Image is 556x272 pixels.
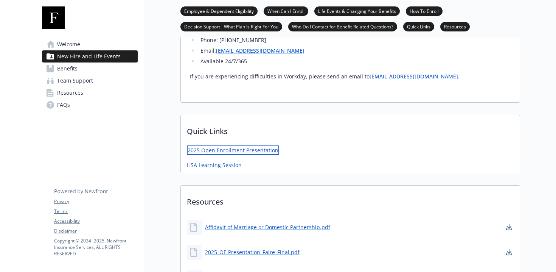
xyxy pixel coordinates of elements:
[181,14,520,102] div: Who Do I Contact for Benefit-Related Questions?
[198,36,511,45] li: Phone: [PHONE_NUMBER]
[57,99,70,111] span: FAQs
[57,50,121,63] span: New Hire and Life Events
[190,72,511,81] p: If you are experiencing difficulties in Workday, please send an email to .
[181,186,520,214] p: Resources
[216,47,304,54] a: [EMAIL_ADDRESS][DOMAIN_NAME]
[403,23,434,30] a: Quick Links
[180,23,282,30] a: Decision Support - What Plan Is Right For You
[54,218,137,225] a: Accessibility
[505,223,514,232] a: download document
[181,115,520,143] p: Quick Links
[57,87,83,99] span: Resources
[187,161,242,169] a: HSA Learning Session
[264,7,308,14] a: When Can I Enroll
[54,228,137,234] a: Disclaimer
[205,223,330,231] a: Affidavit of Marriage or Domestic Partnership.pdf
[42,50,138,63] a: New Hire and Life Events
[54,208,137,215] a: Terms
[54,238,137,257] p: Copyright © 2024 - 2025 , Newfront Insurance Services, ALL RIGHTS RESERVED
[42,87,138,99] a: Resources
[57,63,78,75] span: Benefits
[198,57,511,66] li: Available 24/7/365
[440,23,470,30] a: Resources
[198,46,511,55] li: Email:
[314,7,400,14] a: Life Events & Changing Your Benefits
[205,248,300,256] a: 2025_OE Presentation_Faire_Final.pdf
[42,75,138,87] a: Team Support
[54,198,137,205] a: Privacy
[57,75,93,87] span: Team Support
[187,145,279,155] a: 2025 Open Enrollment Presentation
[406,7,443,14] a: How To Enroll
[42,63,138,75] a: Benefits
[370,73,458,80] a: [EMAIL_ADDRESS][DOMAIN_NAME]
[42,38,138,50] a: Welcome
[505,248,514,257] a: download document
[288,23,397,30] a: Who Do I Contact for Benefit-Related Questions?
[180,7,258,14] a: Employee & Dependent Eligibility
[42,99,138,111] a: FAQs
[57,38,80,50] span: Welcome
